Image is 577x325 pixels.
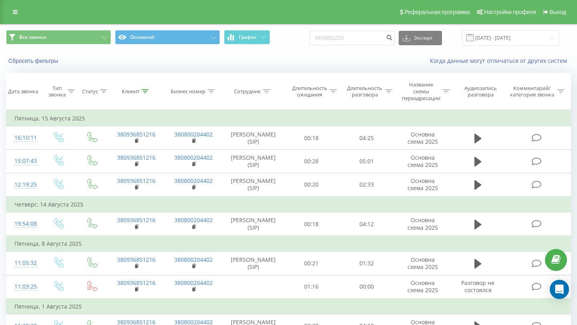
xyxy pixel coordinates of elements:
a: 380800204402 [174,216,213,224]
a: 380936851216 [117,130,155,138]
div: Длительность разговора [346,85,383,98]
button: Экспорт [399,31,442,45]
button: График [224,30,270,44]
a: 380800204402 [174,279,213,287]
a: 380936851216 [117,216,155,224]
td: 02:33 [339,173,394,197]
td: Основна схема 2025 [394,213,452,236]
a: 380936851216 [117,154,155,161]
div: 15:07:43 [14,153,34,169]
div: Название схемы переадресации [401,81,440,102]
td: Основна схема 2025 [394,126,452,150]
td: Основна схема 2025 [394,252,452,275]
input: Поиск по номеру [310,31,395,45]
span: Настройки профиля [484,9,536,15]
td: Основна схема 2025 [394,173,452,197]
span: График [239,34,256,40]
td: Четверг, 14 Августа 2025 [6,197,571,213]
td: [PERSON_NAME] (SIP) [222,173,284,197]
td: Пятница, 1 Августа 2025 [6,299,571,315]
td: Пятница, 15 Августа 2025 [6,110,571,126]
a: Когда данные могут отличаться от других систем [430,57,571,64]
td: [PERSON_NAME] (SIP) [222,213,284,236]
td: [PERSON_NAME] (SIP) [222,252,284,275]
div: 19:54:08 [14,216,34,232]
td: 04:12 [339,213,394,236]
button: Основной [115,30,220,44]
td: Основна схема 2025 [394,275,452,299]
div: Тип звонка [48,85,66,98]
div: Open Intercom Messenger [550,280,569,299]
td: 00:21 [284,252,339,275]
a: 380800204402 [174,177,213,185]
td: Основна схема 2025 [394,150,452,173]
span: Разговор не состоялся [461,279,494,294]
td: [PERSON_NAME] (SIP) [222,126,284,150]
a: 380936851216 [117,256,155,263]
div: Сотрудник [234,88,261,95]
a: 380800204402 [174,256,213,263]
td: 00:18 [284,126,339,150]
td: Пятница, 8 Августа 2025 [6,236,571,252]
div: 11:05:32 [14,255,34,271]
div: Клиент [122,88,139,95]
div: 11:03:25 [14,279,34,295]
div: Бизнес номер [171,88,206,95]
td: 00:20 [284,173,339,197]
button: Все звонки [6,30,111,44]
a: 380936851216 [117,279,155,287]
span: Выход [549,9,566,15]
td: 05:01 [339,150,394,173]
div: Аудиозапись разговора [459,85,502,98]
td: 00:00 [339,275,394,299]
td: 00:18 [284,213,339,236]
td: 00:28 [284,150,339,173]
div: Комментарий/категория звонка [508,85,555,98]
td: [PERSON_NAME] (SIP) [222,150,284,173]
a: 380936851216 [117,177,155,185]
td: 01:16 [284,275,339,299]
td: 04:25 [339,126,394,150]
a: 380800204402 [174,130,213,138]
a: 380800204402 [174,154,213,161]
div: 16:10:11 [14,130,34,146]
div: Длительность ожидания [291,85,328,98]
td: 01:32 [339,252,394,275]
div: 12:19:25 [14,177,34,193]
button: Сбросить фильтры [6,57,62,64]
div: Дата звонка [8,88,38,95]
span: Все звонки [19,34,46,40]
div: Статус [82,88,98,95]
span: Реферальная программа [404,9,470,15]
